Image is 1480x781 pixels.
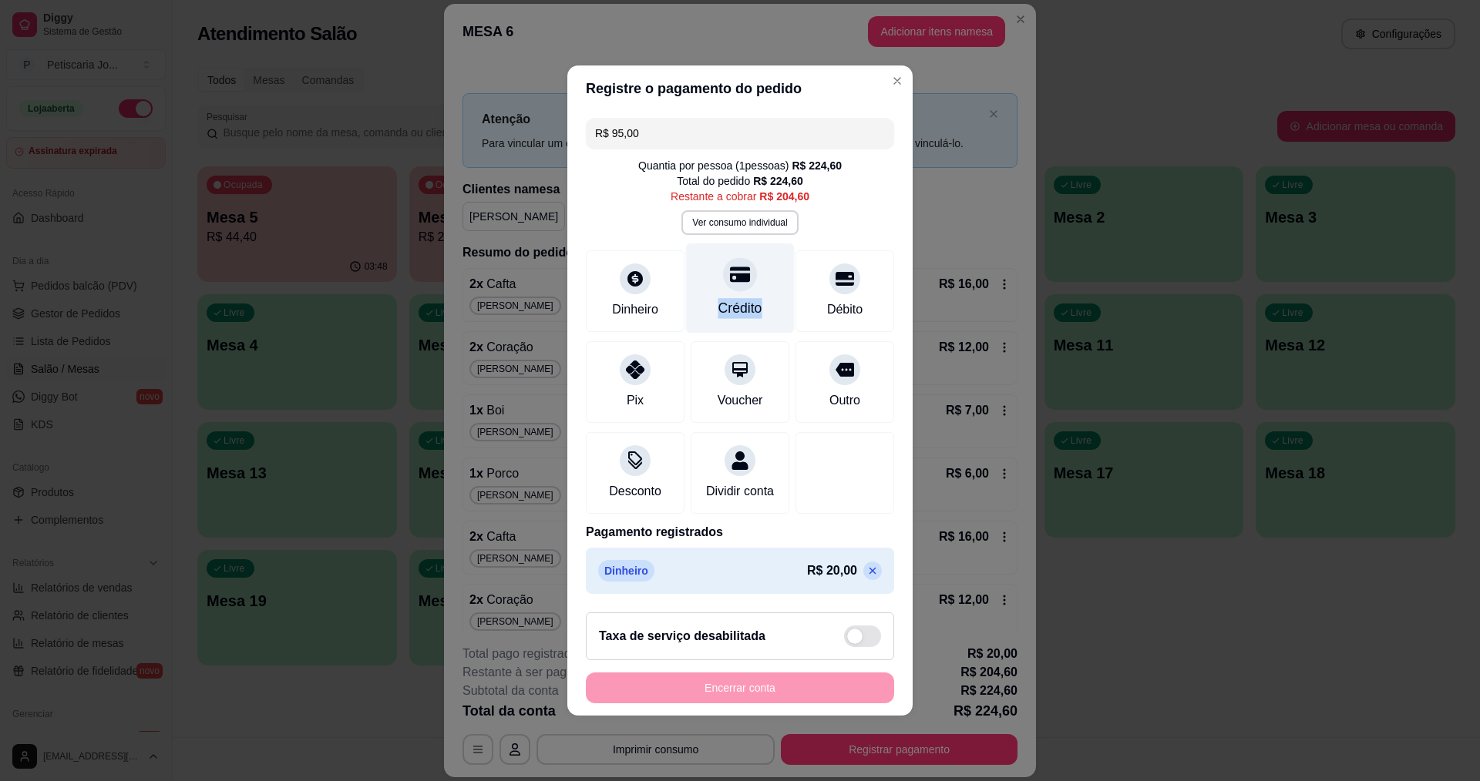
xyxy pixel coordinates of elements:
[612,300,658,319] div: Dinheiro
[677,173,803,189] div: Total do pedido
[718,391,763,410] div: Voucher
[681,210,798,235] button: Ver consumo individual
[609,482,661,501] div: Desconto
[792,158,842,173] div: R$ 224,60
[827,300,863,319] div: Débito
[598,560,654,582] p: Dinheiro
[753,173,803,189] div: R$ 224,60
[627,391,644,410] div: Pix
[599,627,765,645] h2: Taxa de serviço desabilitada
[759,189,809,204] div: R$ 204,60
[671,189,809,204] div: Restante a cobrar
[718,298,762,318] div: Crédito
[567,65,913,112] header: Registre o pagamento do pedido
[706,482,774,501] div: Dividir conta
[638,158,842,173] div: Quantia por pessoa ( 1 pessoas)
[885,69,910,93] button: Close
[807,561,857,580] p: R$ 20,00
[586,523,894,541] p: Pagamento registrados
[829,391,860,410] div: Outro
[595,118,885,149] input: Ex.: hambúrguer de cordeiro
